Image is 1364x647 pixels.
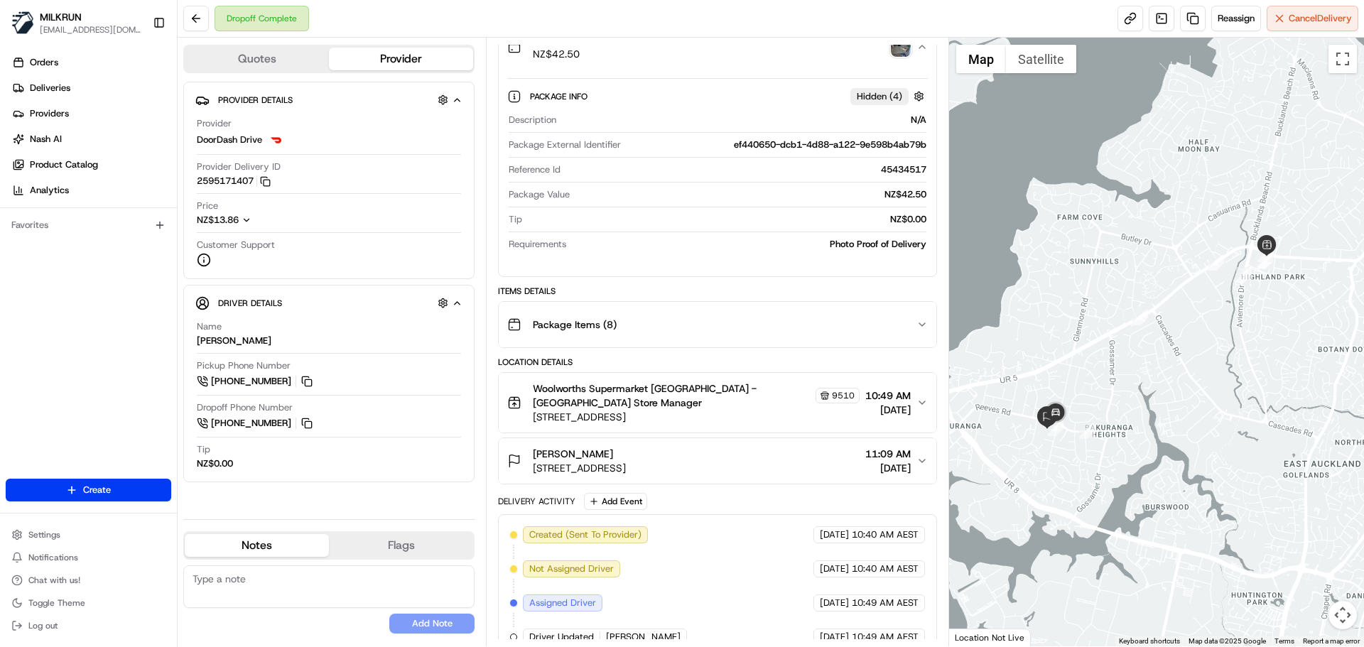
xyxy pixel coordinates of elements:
div: [PERSON_NAME] [197,335,271,347]
span: Log out [28,620,58,631]
button: N/ANZ$42.50photo_proof_of_delivery image [499,24,936,70]
span: 10:49 AM AEST [852,631,919,643]
span: 9510 [832,390,855,401]
div: Location Details [498,357,936,368]
span: Customer Support [197,239,275,251]
div: Favorites [6,214,171,236]
span: [STREET_ADDRESS] [533,461,626,475]
span: Analytics [30,184,69,197]
span: Not Assigned Driver [529,562,614,575]
div: Delivery Activity [498,496,575,507]
span: Requirements [509,238,566,251]
button: Toggle Theme [6,593,171,613]
span: Provider Delivery ID [197,161,281,173]
button: Notes [185,534,329,557]
span: 11:09 AM [865,447,911,461]
img: Google [953,628,1000,646]
button: NZ$13.86 [197,214,322,227]
button: [EMAIL_ADDRESS][DOMAIN_NAME] [40,24,141,36]
span: [DATE] [865,461,911,475]
span: [DATE] [865,403,911,417]
span: Deliveries [30,82,70,94]
span: Provider [197,117,232,130]
div: Location Not Live [949,629,1031,646]
div: 4 [1258,246,1274,262]
a: Report a map error [1303,637,1360,645]
div: 7 [1079,423,1095,439]
span: Provider Details [218,94,293,106]
button: Quotes [185,48,329,70]
span: Tip [197,443,210,456]
span: Created (Sent To Provider) [529,528,642,541]
span: Toggle Theme [28,597,85,609]
a: Orders [6,51,177,74]
a: Open this area in Google Maps (opens a new window) [953,628,1000,646]
span: Assigned Driver [529,597,596,609]
div: NZ$42.50 [575,188,926,201]
button: Hidden (4) [850,87,928,105]
span: Driver Details [218,298,282,309]
button: Log out [6,616,171,636]
span: Reference Id [509,163,561,176]
div: 3 [1257,253,1273,268]
span: Orders [30,56,58,69]
span: [PERSON_NAME] [606,631,681,643]
button: 2595171407 [197,175,271,187]
button: Provider Details [195,88,462,112]
button: Toggle fullscreen view [1328,45,1357,73]
div: N/A [562,114,926,126]
button: Flags [329,534,473,557]
img: photo_proof_of_delivery image [891,37,911,57]
div: 5 [1208,255,1224,271]
button: Settings [6,525,171,545]
button: Show satellite imagery [1006,45,1076,73]
span: [DATE] [820,528,849,541]
button: Keyboard shortcuts [1119,636,1180,646]
span: NZ$42.50 [533,47,580,61]
span: Notifications [28,552,78,563]
span: Reassign [1218,12,1255,25]
span: Dropoff Phone Number [197,401,293,414]
span: Settings [28,529,60,540]
button: Driver Details [195,291,462,315]
span: Pickup Phone Number [197,359,291,372]
button: Woolworths Supermarket [GEOGRAPHIC_DATA] - [GEOGRAPHIC_DATA] Store Manager9510[STREET_ADDRESS]10:... [499,373,936,433]
span: Chat with us! [28,575,80,586]
div: Photo Proof of Delivery [572,238,926,251]
span: Cancel Delivery [1289,12,1352,25]
a: Deliveries [6,77,177,99]
button: Add Event [584,493,647,510]
div: NZ$0.00 [197,457,233,470]
span: Package External Identifier [509,138,621,151]
button: Chat with us! [6,570,171,590]
div: 6 [1132,310,1148,325]
span: Nash AI [30,133,62,146]
button: MILKRUN [40,10,82,24]
div: N/ANZ$42.50photo_proof_of_delivery image [499,70,936,276]
span: NZ$13.86 [197,214,239,226]
button: CancelDelivery [1267,6,1358,31]
span: Create [83,484,111,496]
button: Create [6,479,171,501]
span: Package Value [509,188,570,201]
span: Providers [30,107,69,120]
button: [PHONE_NUMBER] [197,415,315,431]
span: 10:49 AM [865,388,911,403]
img: doordash_logo_v2.png [268,131,285,148]
span: Hidden ( 4 ) [857,90,902,103]
button: Provider [329,48,473,70]
span: Driver Updated [529,631,594,643]
span: DoorDash Drive [197,134,262,146]
span: 10:40 AM AEST [852,562,919,575]
span: [STREET_ADDRESS] [533,410,859,424]
span: Tip [509,213,522,226]
div: 8 [1048,420,1063,436]
span: Price [197,200,218,212]
span: 10:49 AM AEST [852,597,919,609]
span: Product Catalog [30,158,98,171]
span: [PHONE_NUMBER] [211,375,291,388]
div: 2 [1257,254,1273,269]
